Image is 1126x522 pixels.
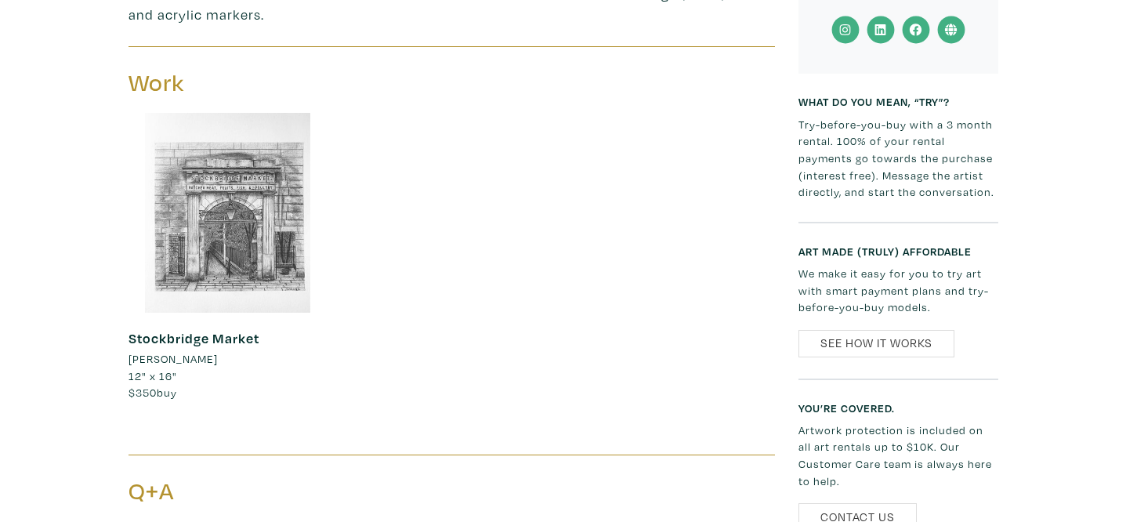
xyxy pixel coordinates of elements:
span: $350 [129,385,157,400]
span: 12" x 16" [129,368,177,383]
a: [PERSON_NAME] [129,350,328,368]
h6: Art made (truly) affordable [798,245,998,258]
h6: What do you mean, “try”? [798,95,998,108]
h3: Q+A [129,477,440,506]
a: Stockbridge Market [129,329,259,347]
li: [PERSON_NAME] [129,350,218,368]
h6: You’re covered. [798,401,998,415]
p: We make it easy for you to try art with smart payment plans and try-before-you-buy models. [798,265,998,316]
p: Try-before-you-buy with a 3 month rental. 100% of your rental payments go towards the purchase (i... [798,116,998,201]
a: See How It Works [798,330,954,357]
h3: Work [129,68,440,98]
span: buy [129,385,177,400]
p: Artwork protection is included on all art rentals up to $10K. Our Customer Care team is always he... [798,422,998,489]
